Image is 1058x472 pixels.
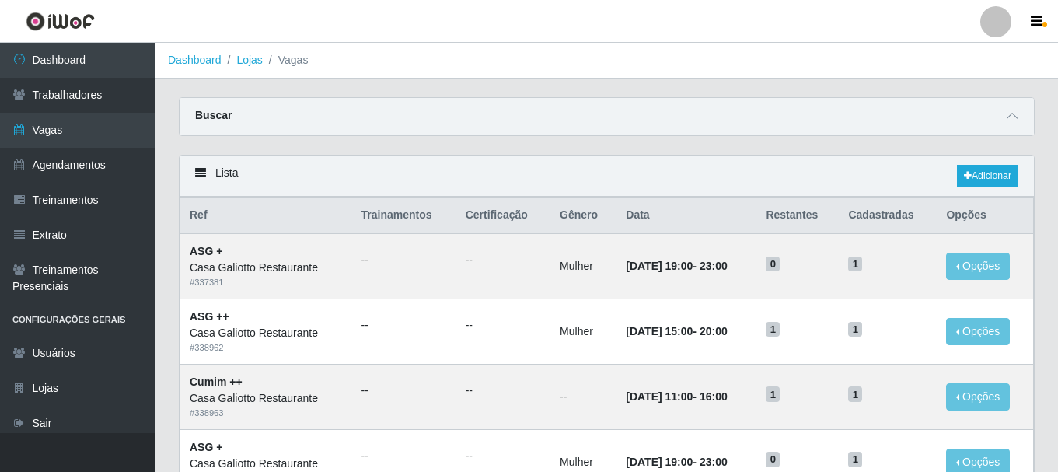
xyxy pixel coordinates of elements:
[466,252,541,268] ul: --
[456,198,550,234] th: Certificação
[626,325,693,337] time: [DATE] 15:00
[766,452,780,467] span: 0
[190,260,342,276] div: Casa Galiotto Restaurante
[848,257,862,272] span: 1
[236,54,262,66] a: Lojas
[190,245,222,257] strong: ASG +
[466,317,541,334] ul: --
[626,456,727,468] strong: -
[466,383,541,399] ul: --
[550,198,616,234] th: Gênero
[766,322,780,337] span: 1
[946,318,1010,345] button: Opções
[626,325,727,337] strong: -
[550,233,616,299] td: Mulher
[848,452,862,467] span: 1
[766,386,780,402] span: 1
[26,12,95,31] img: CoreUI Logo
[626,260,693,272] time: [DATE] 19:00
[155,43,1058,79] nav: breadcrumb
[361,383,446,399] ul: --
[190,441,222,453] strong: ASG +
[190,310,229,323] strong: ASG ++
[190,276,342,289] div: # 337381
[190,376,243,388] strong: Cumim ++
[361,252,446,268] ul: --
[190,407,342,420] div: # 338963
[766,257,780,272] span: 0
[626,456,693,468] time: [DATE] 19:00
[946,253,1010,280] button: Opções
[839,198,937,234] th: Cadastradas
[626,390,693,403] time: [DATE] 11:00
[190,456,342,472] div: Casa Galiotto Restaurante
[466,448,541,464] ul: --
[190,390,342,407] div: Casa Galiotto Restaurante
[626,390,727,403] strong: -
[848,322,862,337] span: 1
[616,198,756,234] th: Data
[180,156,1034,197] div: Lista
[361,317,446,334] ul: --
[756,198,839,234] th: Restantes
[937,198,1033,234] th: Opções
[190,341,342,355] div: # 338962
[700,456,728,468] time: 23:00
[180,198,352,234] th: Ref
[351,198,456,234] th: Trainamentos
[550,364,616,429] td: --
[700,260,728,272] time: 23:00
[263,52,309,68] li: Vagas
[700,325,728,337] time: 20:00
[946,383,1010,411] button: Opções
[700,390,728,403] time: 16:00
[190,325,342,341] div: Casa Galiotto Restaurante
[626,260,727,272] strong: -
[361,448,446,464] ul: --
[195,109,232,121] strong: Buscar
[550,299,616,365] td: Mulher
[168,54,222,66] a: Dashboard
[848,386,862,402] span: 1
[957,165,1018,187] a: Adicionar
